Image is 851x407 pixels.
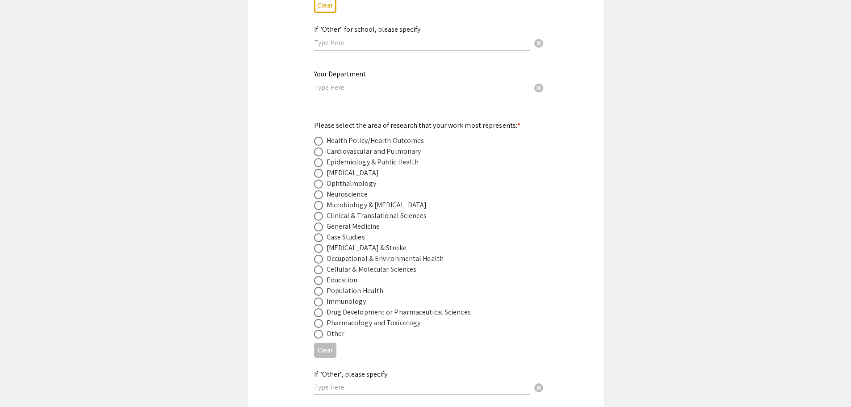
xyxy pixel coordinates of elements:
[327,200,427,210] div: Microbiology & [MEDICAL_DATA]
[314,369,387,379] mat-label: If "Other", please specify
[327,275,358,285] div: Education
[530,378,548,396] button: Clear
[327,243,407,253] div: [MEDICAL_DATA] & Stroke
[327,264,417,275] div: Cellular & Molecular Sciences
[327,307,471,318] div: Drug Development or Pharmaceutical Sciences
[327,285,384,296] div: Population Health
[327,146,421,157] div: Cardiovascular and Pulmonary
[314,382,530,392] input: Type Here
[7,367,38,400] iframe: Chat
[327,178,376,189] div: Ophthalmology
[530,78,548,96] button: Clear
[327,189,368,200] div: Neuroscience
[327,221,380,232] div: General Medicine
[327,318,421,328] div: Pharmacology and Toxicology
[314,38,530,47] input: Type Here
[533,382,544,393] span: cancel
[327,232,365,243] div: Case Studies
[533,83,544,93] span: cancel
[314,25,420,34] mat-label: If "Other" for school, please specify
[327,296,366,307] div: Immunology
[327,328,345,339] div: Other
[314,121,521,130] mat-label: Please select the area of research that your work most represents:
[314,83,530,92] input: Type Here
[327,157,419,168] div: Epidemiology & Public Health
[327,253,444,264] div: Occupational & Environmental Health
[327,210,427,221] div: Clinical & Translational Sciences
[314,343,336,357] button: Clear
[530,34,548,51] button: Clear
[327,168,379,178] div: [MEDICAL_DATA]
[327,135,424,146] div: Health Policy/Health Outcomes
[314,69,366,79] mat-label: Your Department
[533,38,544,49] span: cancel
